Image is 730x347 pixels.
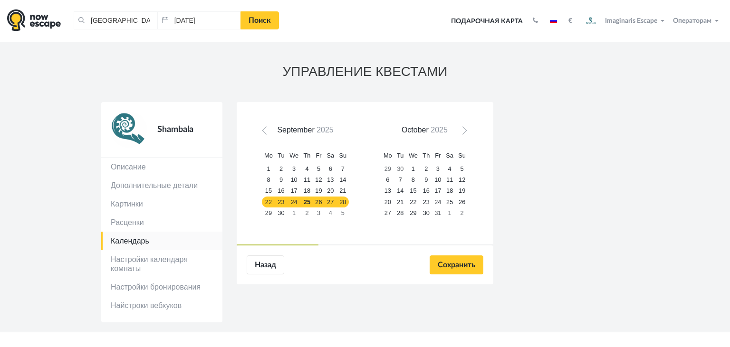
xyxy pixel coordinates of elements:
a: 18 [301,186,313,197]
a: 1 [287,207,301,218]
a: 2 [275,164,287,175]
span: Wednesday [409,152,418,159]
a: Описание [101,158,222,176]
a: Расценки [101,213,222,232]
a: 15 [262,186,275,197]
span: Imaginaris Escape [605,16,657,24]
span: October [402,126,429,134]
a: 21 [336,186,349,197]
a: Подарочная карта [448,11,526,32]
a: 7 [336,164,349,175]
a: 16 [275,186,287,197]
a: 27 [324,197,336,207]
a: 1 [262,164,275,175]
a: 23 [275,197,287,207]
a: Найстроки вебхуков [101,296,222,315]
a: Настройки бронирования [101,278,222,296]
button: € [564,16,577,26]
a: 29 [262,207,275,218]
input: Сохранить [430,255,483,274]
span: September [277,126,314,134]
a: 25 [443,197,456,207]
a: 9 [420,175,432,186]
span: Saturday [327,152,335,159]
button: Imaginaris Escape [579,11,669,30]
a: 10 [287,175,301,186]
a: 28 [394,207,406,218]
a: 24 [432,197,443,207]
a: 19 [313,186,325,197]
a: 4 [443,164,456,175]
a: 5 [336,207,349,218]
a: 29 [406,207,421,218]
span: Thursday [423,152,430,159]
a: 22 [406,197,421,207]
a: 22 [262,197,275,207]
a: 3 [432,164,443,175]
span: 2025 [431,126,448,134]
a: Настройки календаря комнаты [101,250,222,278]
a: 30 [275,207,287,218]
a: 12 [313,175,325,186]
a: Поиск [240,11,279,29]
span: Sunday [339,152,347,159]
a: 28 [336,197,349,207]
a: 1 [406,164,421,175]
a: 1 [443,207,456,218]
a: 20 [324,186,336,197]
span: Saturday [446,152,453,159]
img: logo [7,9,61,31]
a: 19 [456,186,468,197]
a: 25 [301,197,313,207]
a: 27 [381,207,394,218]
a: 13 [381,186,394,197]
a: 20 [381,197,394,207]
span: 2025 [317,126,334,134]
a: 31 [432,207,443,218]
span: Monday [384,152,392,159]
a: 14 [336,175,349,186]
span: Monday [264,152,273,159]
a: Next [456,126,470,140]
a: 3 [287,164,301,175]
a: 8 [406,175,421,186]
a: 2 [301,207,313,218]
a: 4 [324,207,336,218]
a: 21 [394,197,406,207]
span: Friday [316,152,321,159]
a: 4 [301,164,313,175]
a: 29 [381,164,394,175]
a: 12 [456,175,468,186]
a: 5 [313,164,325,175]
a: 3 [313,207,325,218]
span: Next [459,129,467,136]
span: Sunday [458,152,466,159]
span: Thursday [304,152,311,159]
input: Дата [157,11,241,29]
span: Prev [263,129,271,136]
span: Wednesday [289,152,298,159]
a: 2 [420,164,432,175]
span: Tuesday [278,152,284,159]
a: 24 [287,197,301,207]
a: 18 [443,186,456,197]
a: 9 [275,175,287,186]
a: 11 [301,175,313,186]
a: Prev [260,126,274,140]
img: ru.jpg [550,19,557,23]
a: 16 [420,186,432,197]
span: Friday [435,152,441,159]
a: 6 [324,164,336,175]
button: Операторам [671,16,723,26]
a: 2 [456,207,468,218]
a: Назад [247,255,284,274]
a: 26 [313,197,325,207]
a: 7 [394,175,406,186]
a: 13 [324,175,336,186]
h3: УПРАВЛЕНИЕ КВЕСТАМИ [101,65,629,79]
a: 11 [443,175,456,186]
input: Город или название квеста [74,11,157,29]
a: 5 [456,164,468,175]
a: 6 [381,175,394,186]
a: 30 [420,207,432,218]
